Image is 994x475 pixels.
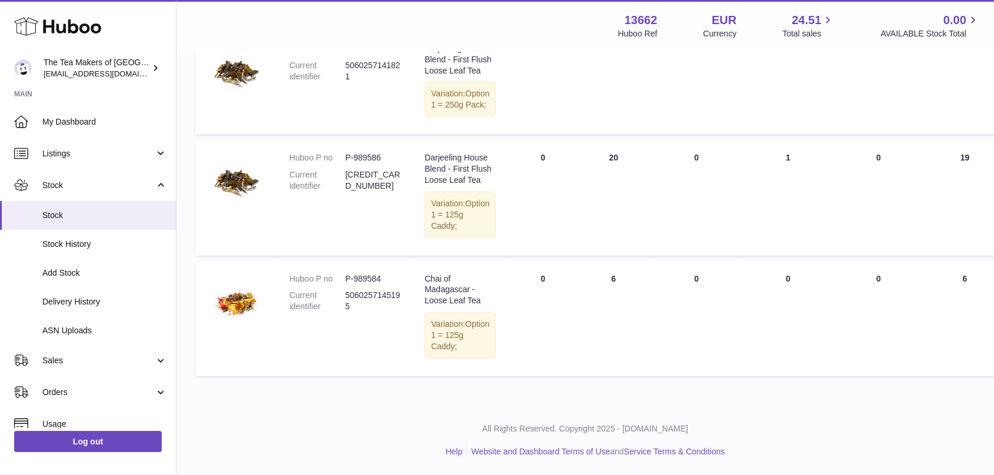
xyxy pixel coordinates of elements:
strong: EUR [712,12,736,28]
div: Darjeeling House Blend - First Flush Loose Leaf Tea [425,43,496,76]
span: Usage [42,419,167,430]
div: Chai of Madagascar - Loose Leaf Tea [425,273,496,307]
span: 0 [876,274,881,283]
span: AVAILABLE Stock Total [880,28,980,39]
span: Total sales [782,28,835,39]
td: 0 [508,31,578,135]
td: 0 [508,262,578,376]
td: 1 [744,141,832,255]
span: 24.51 [792,12,821,28]
div: Currency [703,28,737,39]
div: Variation: [425,82,496,117]
img: tea@theteamakers.co.uk [14,59,32,77]
span: Stock [42,180,155,191]
span: Add Stock [42,267,167,279]
td: 0 [649,262,744,376]
span: My Dashboard [42,116,167,128]
strong: 13662 [625,12,658,28]
a: 24.51 Total sales [782,12,835,39]
a: Help [446,447,463,456]
span: 0.00 [943,12,966,28]
span: Option 1 = 125g Caddy; [431,199,489,230]
td: 0 [744,262,832,376]
td: 0 [744,31,832,135]
dd: [CREDIT_CARD_NUMBER] [345,169,401,192]
td: 6 [578,262,649,376]
dt: Current identifier [289,169,345,192]
span: [EMAIL_ADDRESS][DOMAIN_NAME] [44,69,173,78]
a: Service Terms & Conditions [624,447,725,456]
dd: P-989586 [345,152,401,163]
dd: 5060257145195 [345,290,401,312]
span: 0 [876,153,881,162]
dt: Current identifier [289,290,345,312]
span: Listings [42,148,155,159]
span: ASN Uploads [42,325,167,336]
td: 0 [578,31,649,135]
span: Option 1 = 125g Caddy; [431,319,489,351]
a: Website and Dashboard Terms of Use [471,447,610,456]
div: Variation: [425,312,496,359]
img: product image [207,43,266,102]
span: Stock History [42,239,167,250]
dt: Huboo P no [289,273,345,285]
td: 0 [649,141,744,255]
li: and [467,446,725,457]
dd: P-989584 [345,273,401,285]
dt: Current identifier [289,60,345,82]
span: Delivery History [42,296,167,307]
dd: 5060257141821 [345,60,401,82]
div: Huboo Ref [618,28,658,39]
td: 0 [508,141,578,255]
a: 0.00 AVAILABLE Stock Total [880,12,980,39]
a: Log out [14,431,162,452]
td: 20 [578,141,649,255]
span: Sales [42,355,155,366]
dt: Huboo P no [289,152,345,163]
span: Stock [42,210,167,221]
td: 0 [649,31,744,135]
p: All Rights Reserved. Copyright 2025 - [DOMAIN_NAME] [186,423,985,434]
div: Darjeeling House Blend - First Flush Loose Leaf Tea [425,152,496,186]
div: The Tea Makers of [GEOGRAPHIC_DATA] [44,57,149,79]
img: product image [207,152,266,211]
div: Variation: [425,192,496,238]
img: product image [207,273,266,332]
span: 0 [876,44,881,53]
span: Orders [42,387,155,398]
